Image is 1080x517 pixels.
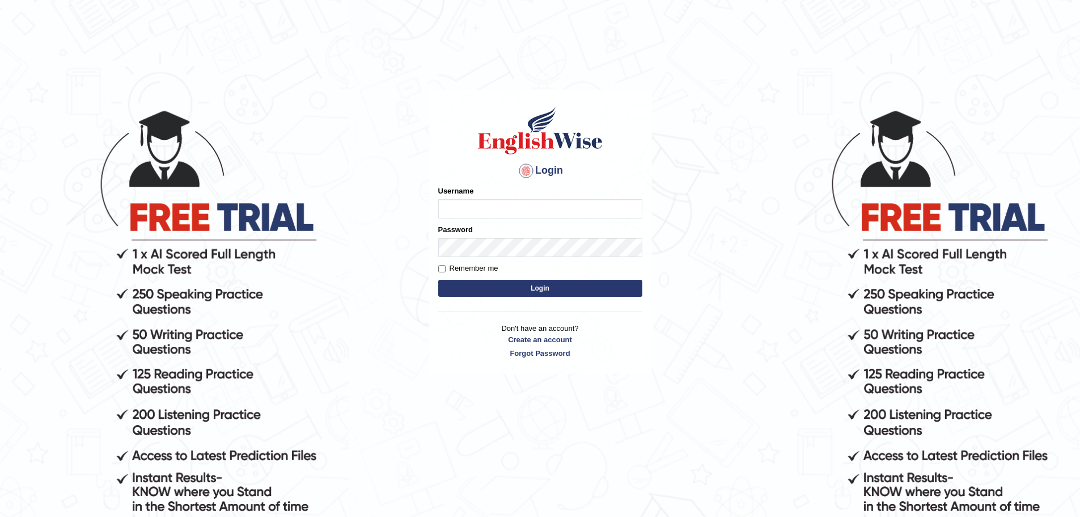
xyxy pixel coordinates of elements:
a: Create an account [438,334,642,345]
h4: Login [438,162,642,180]
label: Username [438,186,474,196]
input: Remember me [438,265,446,272]
a: Forgot Password [438,348,642,359]
img: Logo of English Wise sign in for intelligent practice with AI [476,105,605,156]
label: Password [438,224,473,235]
p: Don't have an account? [438,323,642,358]
button: Login [438,280,642,297]
label: Remember me [438,263,498,274]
